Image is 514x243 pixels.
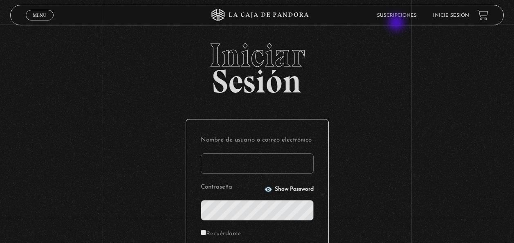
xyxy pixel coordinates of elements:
span: Iniciar [10,39,504,72]
h2: Sesión [10,39,504,91]
input: Recuérdame [201,230,206,235]
label: Contraseña [201,181,262,194]
span: Menu [33,13,46,18]
label: Recuérdame [201,228,241,241]
span: Cerrar [30,20,49,25]
button: Show Password [264,185,314,193]
a: View your shopping cart [477,9,488,20]
a: Suscripciones [377,13,417,18]
span: Show Password [275,187,314,192]
label: Nombre de usuario o correo electrónico [201,134,314,147]
a: Inicie sesión [433,13,469,18]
